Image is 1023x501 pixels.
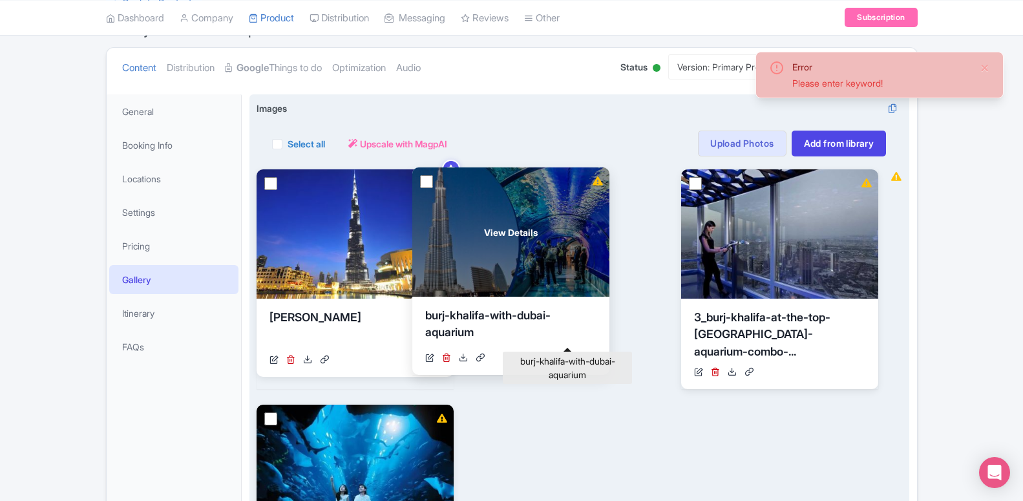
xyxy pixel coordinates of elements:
a: Itinerary [109,299,238,328]
label: Select all [288,137,325,151]
a: Upload Photos [698,131,786,156]
span: Images [257,101,287,115]
div: [PERSON_NAME] [269,309,441,348]
a: FAQs [109,332,238,361]
a: Pricing [109,231,238,261]
a: Upscale with MagpAI [348,137,447,151]
a: View Details [412,167,609,297]
strong: Google [237,61,269,76]
a: Optimization [332,48,386,89]
a: Audio [396,48,421,89]
a: GoogleThings to do [225,48,322,89]
a: Subscription [845,8,917,27]
a: Content [122,48,156,89]
a: Settings [109,198,238,227]
a: Add from library [792,131,887,156]
div: Error [792,60,969,74]
span: Status [620,60,648,74]
div: Please enter keyword! [792,76,969,90]
div: Active [650,59,663,79]
span: Burj Khalifa and Aquarium Tickets [121,19,352,38]
a: Gallery [109,265,238,294]
a: Booking Info [109,131,238,160]
a: Distribution [167,48,215,89]
div: Open Intercom Messenger [979,457,1010,488]
a: Version: Primary Product [668,54,795,80]
span: View Details [484,226,538,239]
button: Close [980,60,990,76]
div: 3_burj-khalifa-at-the-top-[GEOGRAPHIC_DATA]-aquarium-combo-... [694,309,865,360]
div: burj-khalifa-with-dubai-aquarium [425,307,596,346]
span: Upscale with MagpAI [360,137,447,151]
a: General [109,97,238,126]
div: burj-khalifa-with-dubai-aquarium [503,352,632,384]
a: Locations [109,164,238,193]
